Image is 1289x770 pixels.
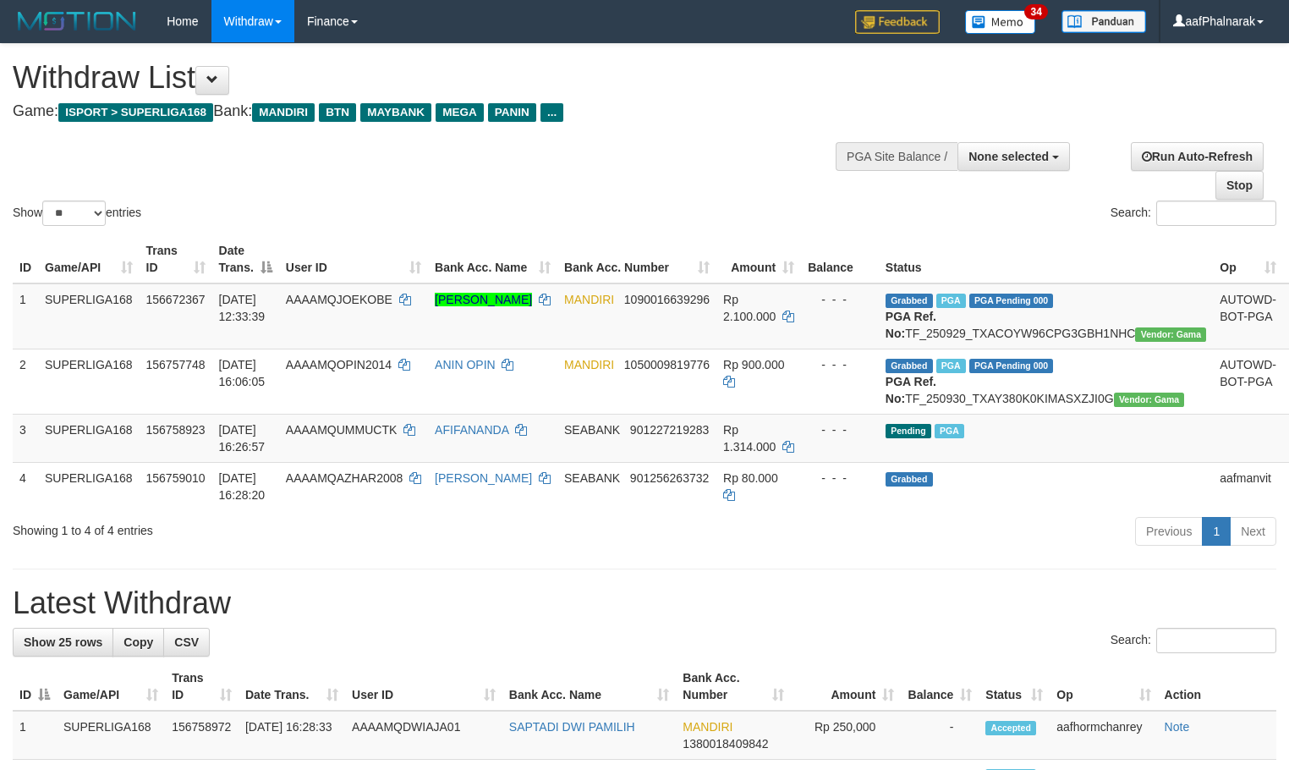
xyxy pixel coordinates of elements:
[1111,628,1276,653] label: Search:
[165,663,239,711] th: Trans ID: activate to sort column ascending
[24,635,102,649] span: Show 25 rows
[808,356,872,373] div: - - -
[1050,711,1157,760] td: aafhormchanrey
[57,663,165,711] th: Game/API: activate to sort column ascending
[174,635,199,649] span: CSV
[13,8,141,34] img: MOTION_logo.png
[969,359,1054,373] span: PGA Pending
[564,471,620,485] span: SEABANK
[808,421,872,438] div: - - -
[13,711,57,760] td: 1
[435,358,496,371] a: ANIN OPIN
[1114,393,1185,407] span: Vendor URL: https://trx31.1velocity.biz
[38,414,140,462] td: SUPERLIGA168
[935,424,964,438] span: Marked by aafheankoy
[219,471,266,502] span: [DATE] 16:28:20
[1213,462,1283,510] td: aafmanvit
[1213,235,1283,283] th: Op: activate to sort column ascending
[936,359,966,373] span: Marked by aafheankoy
[345,663,502,711] th: User ID: activate to sort column ascending
[13,462,38,510] td: 4
[38,283,140,349] td: SUPERLIGA168
[540,103,563,122] span: ...
[286,423,397,437] span: AAAAMQUMMUCTK
[360,103,431,122] span: MAYBANK
[624,358,710,371] span: Copy 1050009819776 to clipboard
[112,628,164,657] a: Copy
[319,103,356,122] span: BTN
[146,423,206,437] span: 156758923
[564,423,620,437] span: SEABANK
[435,471,532,485] a: [PERSON_NAME]
[557,235,716,283] th: Bank Acc. Number: activate to sort column ascending
[57,711,165,760] td: SUPERLIGA168
[1024,4,1047,19] span: 34
[1061,10,1146,33] img: panduan.png
[488,103,536,122] span: PANIN
[985,721,1036,735] span: Accepted
[630,423,709,437] span: Copy 901227219283 to clipboard
[38,349,140,414] td: SUPERLIGA168
[345,711,502,760] td: AAAAMQDWIAJA01
[936,294,966,308] span: Marked by aafsengchandara
[13,235,38,283] th: ID
[683,720,732,734] span: MANDIRI
[58,103,213,122] span: ISPORT > SUPERLIGA168
[1215,171,1264,200] a: Stop
[219,423,266,454] span: [DATE] 16:26:57
[886,375,936,405] b: PGA Ref. No:
[957,142,1070,171] button: None selected
[123,635,153,649] span: Copy
[723,358,784,371] span: Rp 900.000
[13,663,57,711] th: ID: activate to sort column descending
[676,663,790,711] th: Bank Acc. Number: activate to sort column ascending
[1230,517,1276,546] a: Next
[13,103,842,120] h4: Game: Bank:
[219,358,266,388] span: [DATE] 16:06:05
[723,471,778,485] span: Rp 80.000
[1213,283,1283,349] td: AUTOWD-BOT-PGA
[723,293,776,323] span: Rp 2.100.000
[1135,327,1206,342] span: Vendor URL: https://trx31.1velocity.biz
[163,628,210,657] a: CSV
[630,471,709,485] span: Copy 901256263732 to clipboard
[1111,201,1276,226] label: Search:
[979,663,1050,711] th: Status: activate to sort column ascending
[1050,663,1157,711] th: Op: activate to sort column ascending
[808,291,872,308] div: - - -
[879,283,1213,349] td: TF_250929_TXACOYW96CPG3GBH1NHC
[879,235,1213,283] th: Status
[879,349,1213,414] td: TF_250930_TXAY380K0KIMASXZJI0G
[886,294,933,308] span: Grabbed
[808,470,872,487] div: - - -
[968,150,1049,163] span: None selected
[969,294,1054,308] span: PGA Pending
[791,711,902,760] td: Rp 250,000
[13,515,524,539] div: Showing 1 to 4 of 4 entries
[13,283,38,349] td: 1
[1135,517,1203,546] a: Previous
[723,423,776,454] span: Rp 1.314.000
[435,423,508,437] a: AFIFANANDA
[13,349,38,414] td: 2
[13,201,141,226] label: Show entries
[286,293,392,306] span: AAAAMQJOEKOBE
[286,471,403,485] span: AAAAMQAZHAR2008
[252,103,315,122] span: MANDIRI
[1131,142,1264,171] a: Run Auto-Refresh
[683,737,768,751] span: Copy 1380018409842 to clipboard
[219,293,266,323] span: [DATE] 12:33:39
[901,663,979,711] th: Balance: activate to sort column ascending
[965,10,1036,34] img: Button%20Memo.svg
[836,142,957,171] div: PGA Site Balance /
[140,235,212,283] th: Trans ID: activate to sort column ascending
[146,358,206,371] span: 156757748
[13,628,113,657] a: Show 25 rows
[212,235,279,283] th: Date Trans.: activate to sort column descending
[716,235,801,283] th: Amount: activate to sort column ascending
[1158,663,1276,711] th: Action
[564,358,614,371] span: MANDIRI
[1156,201,1276,226] input: Search:
[801,235,879,283] th: Balance
[239,711,345,760] td: [DATE] 16:28:33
